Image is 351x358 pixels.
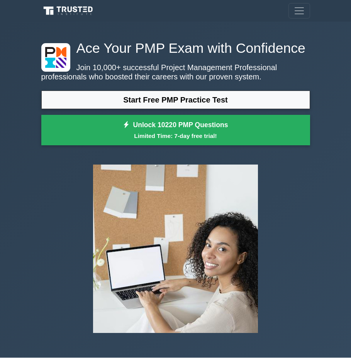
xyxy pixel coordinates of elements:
h1: Ace Your PMP Exam with Confidence [41,40,310,57]
p: Join 10,000+ successful Project Management Professional professionals who boosted their careers w... [41,63,310,81]
a: Unlock 10220 PMP QuestionsLimited Time: 7-day free trial! [41,115,310,146]
small: Limited Time: 7-day free trial! [51,131,300,140]
button: Toggle navigation [288,3,310,18]
a: Start Free PMP Practice Test [41,91,310,109]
